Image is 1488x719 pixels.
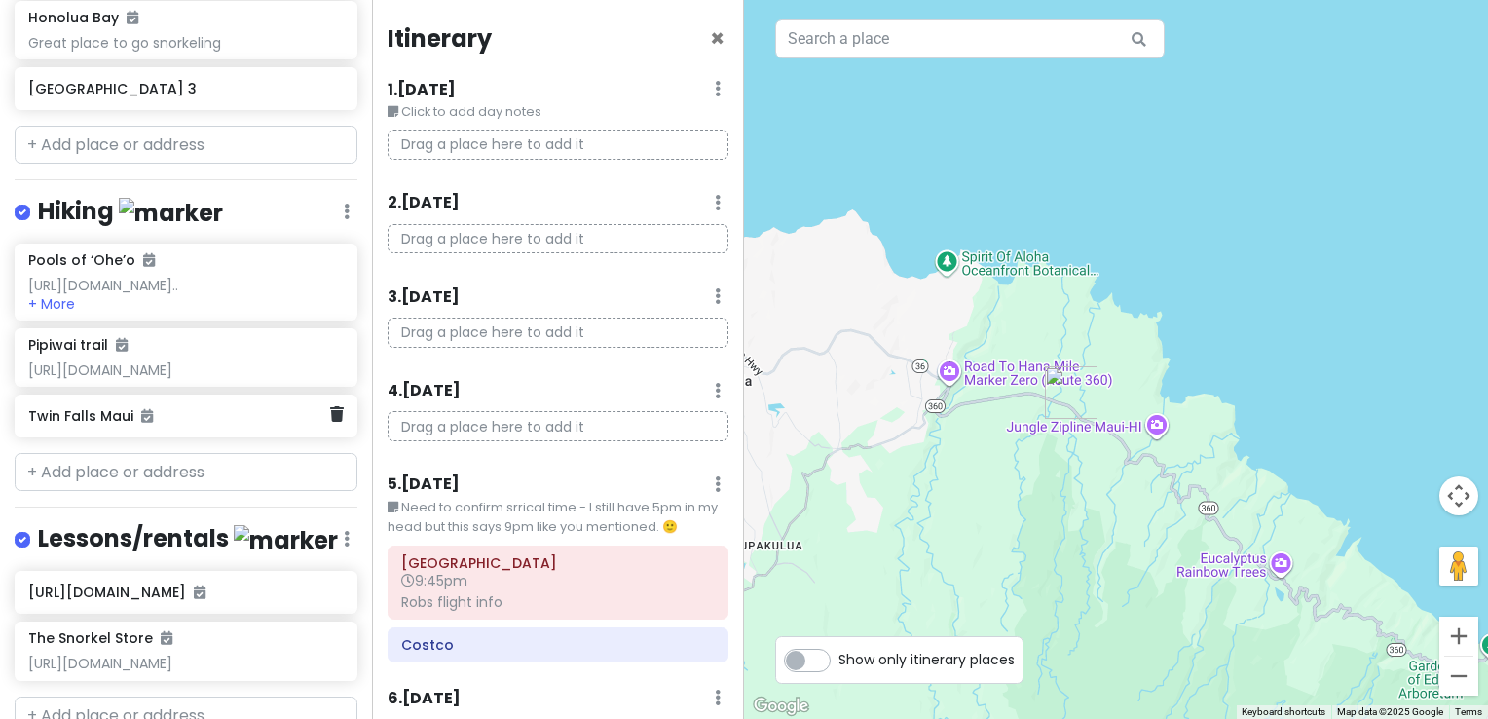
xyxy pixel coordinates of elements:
[749,694,813,719] a: Open this area in Google Maps (opens a new window)
[388,23,492,54] h4: Itinerary
[388,474,460,495] h6: 5 . [DATE]
[28,9,138,26] h6: Honolua Bay
[28,80,343,97] h6: [GEOGRAPHIC_DATA] 3
[388,318,728,348] p: Drag a place here to add it
[401,571,467,590] span: 9:45pm
[194,586,205,599] i: Added to itinerary
[28,584,343,601] h6: [URL][DOMAIN_NAME]
[775,19,1165,58] input: Search a place
[388,411,728,441] p: Drag a place here to add it
[388,193,460,213] h6: 2 . [DATE]
[330,402,344,428] a: Delete place
[388,381,461,401] h6: 4 . [DATE]
[15,126,357,165] input: + Add place or address
[119,198,223,228] img: marker
[388,102,728,122] small: Click to add day notes
[388,80,456,100] h6: 1 . [DATE]
[1439,476,1478,515] button: Map camera controls
[127,11,138,24] i: Added to itinerary
[28,336,128,354] h6: Pipiwai trail
[1455,706,1482,717] a: Terms (opens in new tab)
[141,409,153,423] i: Added to itinerary
[28,361,343,379] div: [URL][DOMAIN_NAME]
[749,694,813,719] img: Google
[388,224,728,254] p: Drag a place here to add it
[388,689,461,709] h6: 6 . [DATE]
[38,523,338,555] h4: Lessons/rentals
[161,631,172,645] i: Added to itinerary
[1242,705,1325,719] button: Keyboard shortcuts
[1337,706,1443,717] span: Map data ©2025 Google
[234,525,338,555] img: marker
[388,498,728,538] small: Need to confirm srrical time - I still have 5pm in my head but this says 9pm like you mentioned. 🙂
[143,253,155,267] i: Added to itinerary
[1439,547,1478,586] button: Drag Pegman onto the map to open Street View
[28,34,343,52] div: Great place to go snorkeling
[1439,657,1478,696] button: Zoom out
[388,287,460,308] h6: 3 . [DATE]
[401,593,715,611] div: Robs flight info
[1439,617,1478,656] button: Zoom in
[710,27,725,51] button: Close
[401,636,715,654] h6: Costco
[28,295,75,313] button: + More
[1037,359,1105,427] div: Twin Falls Maui
[15,453,357,492] input: + Add place or address
[28,251,155,269] h6: Pools of ‘Ohe’o
[38,196,223,228] h4: Hiking
[28,655,343,672] div: [URL][DOMAIN_NAME]
[388,130,728,160] p: Drag a place here to add it
[838,649,1015,670] span: Show only itinerary places
[28,629,172,647] h6: The Snorkel Store
[28,407,329,425] h6: Twin Falls Maui
[28,277,343,294] div: [URL][DOMAIN_NAME]..
[710,22,725,55] span: Close itinerary
[401,554,715,572] h6: Kahului Airport
[116,338,128,352] i: Added to itinerary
